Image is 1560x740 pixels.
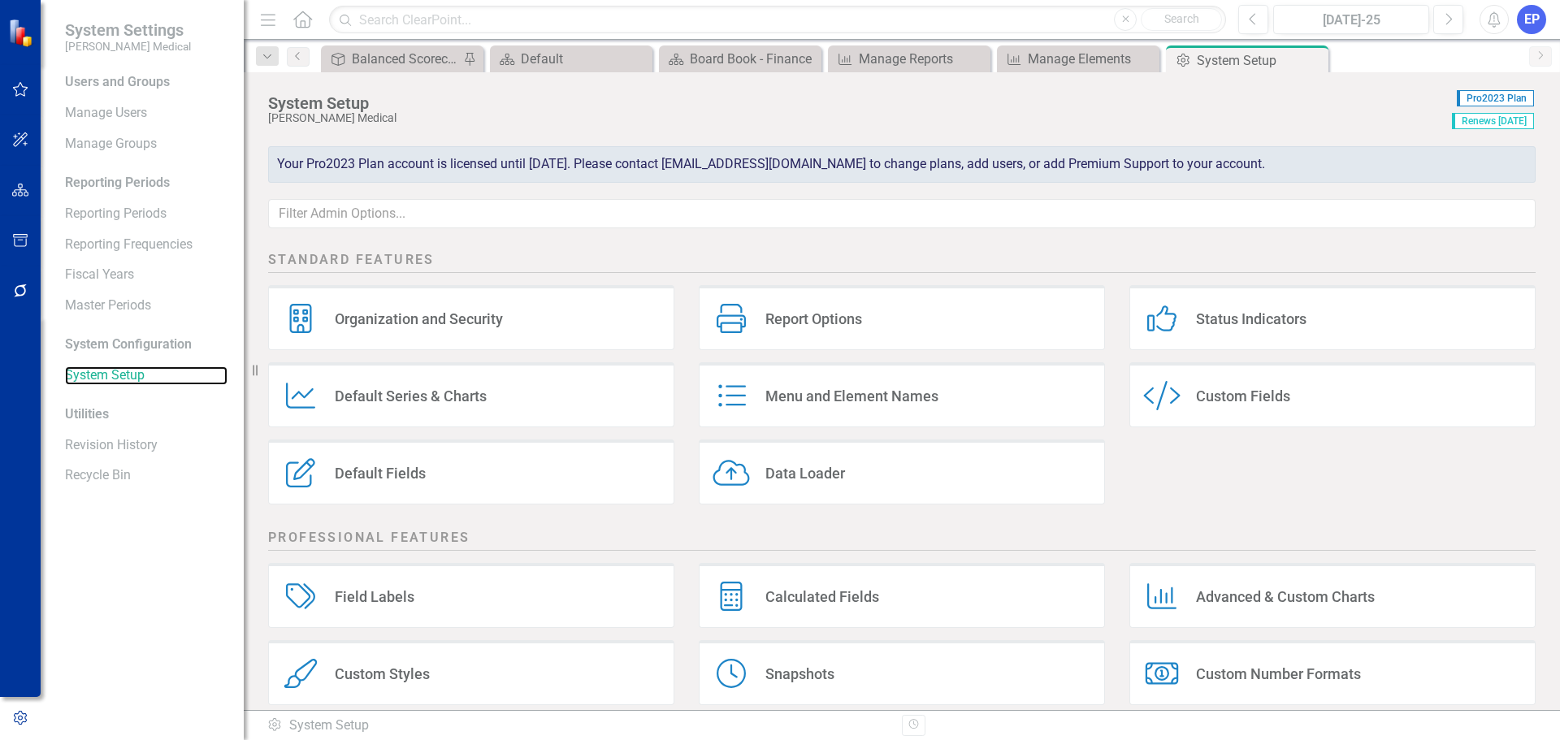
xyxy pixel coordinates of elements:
a: Reporting Frequencies [65,236,227,254]
input: Search ClearPoint... [329,6,1226,34]
div: Status Indicators [1196,309,1306,328]
a: Revision History [65,436,227,455]
a: Default [494,49,648,69]
div: Advanced & Custom Charts [1196,587,1375,606]
div: System Configuration [65,335,227,354]
a: Recycle Bin [65,466,227,485]
div: Manage Elements [1028,49,1155,69]
a: Manage Reports [832,49,986,69]
div: Balanced Scorecard (Daily Huddle) [352,49,459,69]
a: Manage Users [65,104,227,123]
div: [PERSON_NAME] Medical [268,112,1444,124]
div: Report Options [765,309,862,328]
div: System Setup [1197,50,1324,71]
a: Fiscal Years [65,266,227,284]
div: Board Book - Finance [690,49,817,69]
div: Menu and Element Names [765,387,938,405]
a: Master Periods [65,296,227,315]
div: Field Labels [335,587,414,606]
div: System Setup [266,716,890,735]
input: Filter Admin Options... [268,199,1536,229]
div: Utilities [65,405,227,424]
a: Board Book - Finance [663,49,817,69]
div: Organization and Security [335,309,503,328]
span: Pro2023 Plan [1457,90,1534,106]
a: Manage Elements [1001,49,1155,69]
img: ClearPoint Strategy [8,19,37,47]
span: Renews [DATE] [1452,113,1534,129]
button: Search [1141,8,1222,31]
h2: Professional Features [268,529,1536,551]
a: Balanced Scorecard (Daily Huddle) [325,49,459,69]
div: Default Series & Charts [335,387,487,405]
div: Default [521,49,648,69]
div: Snapshots [765,664,834,683]
div: System Setup [268,94,1444,112]
a: Manage Groups [65,135,227,154]
div: Reporting Periods [65,174,227,193]
div: Custom Fields [1196,387,1290,405]
a: System Setup [65,366,227,385]
div: Default Fields [335,464,426,483]
div: Manage Reports [859,49,986,69]
button: EP [1517,5,1546,34]
div: [DATE]-25 [1279,11,1423,30]
a: Reporting Periods [65,205,227,223]
h2: Standard Features [268,251,1536,273]
div: Data Loader [765,464,845,483]
div: Custom Styles [335,664,430,683]
button: [DATE]-25 [1273,5,1429,34]
div: Calculated Fields [765,587,879,606]
span: Search [1164,12,1199,25]
small: [PERSON_NAME] Medical [65,40,191,53]
div: Custom Number Formats [1196,664,1361,683]
span: System Settings [65,20,191,40]
div: Users and Groups [65,73,227,92]
div: Your Pro2023 Plan account is licensed until [DATE]. Please contact [EMAIL_ADDRESS][DOMAIN_NAME] t... [268,146,1536,183]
